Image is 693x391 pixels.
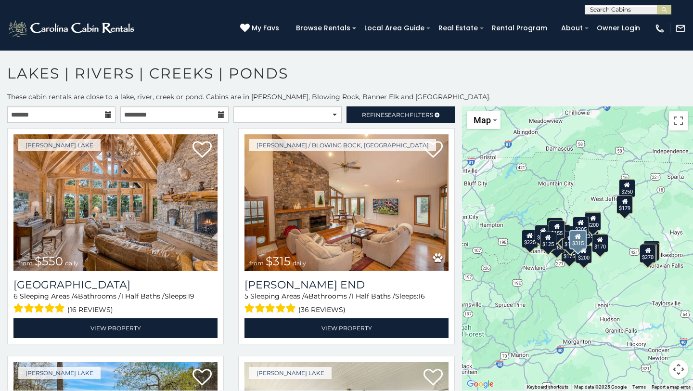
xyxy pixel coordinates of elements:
[522,230,538,248] div: $225
[74,292,78,300] span: 4
[13,291,218,316] div: Sleeping Areas / Bathrooms / Sleeps:
[549,221,565,239] div: $155
[547,218,563,236] div: $305
[632,384,646,390] a: Terms (opens in new tab)
[298,303,346,316] span: (36 reviews)
[467,111,500,129] button: Change map style
[249,139,436,151] a: [PERSON_NAME] / Blowing Rock, [GEOGRAPHIC_DATA]
[641,244,657,262] div: $275
[192,368,212,388] a: Add to favorites
[351,292,395,300] span: 1 Half Baths /
[293,260,306,267] span: daily
[188,292,194,300] span: 19
[192,140,212,160] a: Add to favorites
[244,292,248,300] span: 5
[592,21,645,36] a: Owner Login
[244,134,449,271] img: Moss End
[418,292,425,300] span: 16
[643,241,660,259] div: $550
[423,368,443,388] a: Add to favorites
[464,378,496,391] a: Open this area in Google Maps (opens a new window)
[576,245,592,263] div: $200
[669,111,688,130] button: Toggle fullscreen view
[244,278,449,291] h3: Moss End
[65,260,78,267] span: daily
[35,254,63,268] span: $550
[18,260,33,267] span: from
[434,21,483,36] a: Real Estate
[240,23,282,34] a: My Favs
[13,134,218,271] a: from $550 daily
[244,134,449,271] a: Moss End from $315 daily
[652,384,690,390] a: Report a map error
[67,303,113,316] span: (16 reviews)
[13,278,218,291] a: [GEOGRAPHIC_DATA]
[244,291,449,316] div: Sleeping Areas / Bathrooms / Sleeps:
[585,212,601,231] div: $200
[13,278,218,291] h3: Lake Haven Lodge
[487,21,552,36] a: Rental Program
[569,230,587,249] div: $315
[385,111,410,118] span: Search
[464,378,496,391] img: Google
[244,318,449,338] a: View Property
[359,21,429,36] a: Local Area Guide
[619,179,635,197] div: $250
[474,115,491,125] span: Map
[675,23,686,34] img: mail-regular-white.png
[13,292,18,300] span: 6
[654,23,665,34] img: phone-regular-white.png
[643,243,659,261] div: $265
[249,260,264,267] span: from
[121,292,165,300] span: 1 Half Baths /
[18,139,101,151] a: [PERSON_NAME] Lake
[540,232,556,250] div: $125
[562,232,578,250] div: $140
[252,23,279,33] span: My Favs
[18,367,101,379] a: [PERSON_NAME] Lake
[249,367,332,379] a: [PERSON_NAME] Lake
[244,278,449,291] a: [PERSON_NAME] End
[291,21,355,36] a: Browse Rentals
[346,106,455,123] a: RefineSearchFilters
[592,234,608,252] div: $170
[573,217,589,235] div: $205
[669,360,688,379] button: Map camera controls
[7,19,137,38] img: White-1-2.png
[304,292,308,300] span: 4
[535,225,551,243] div: $200
[556,21,588,36] a: About
[527,384,568,391] button: Keyboard shortcuts
[13,134,218,271] img: 1756853406_thumbnail.jpeg
[585,211,601,230] div: $235
[574,384,627,390] span: Map data ©2025 Google
[549,235,565,253] div: $180
[362,111,433,118] span: Refine Filters
[616,195,633,214] div: $179
[561,244,577,262] div: $175
[640,245,656,263] div: $270
[13,318,218,338] a: View Property
[266,254,291,268] span: $315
